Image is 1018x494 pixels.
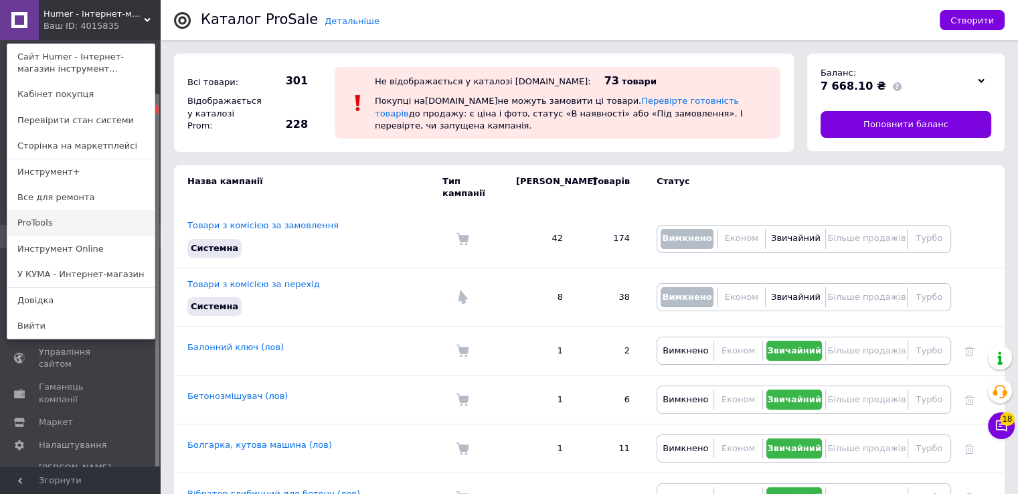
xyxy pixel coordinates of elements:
button: Звичайний [769,229,822,249]
span: Більше продажів [827,292,906,302]
div: Відображається у каталозі Prom: [184,92,258,135]
button: Звичайний [766,438,823,459]
button: Вимкнено [661,229,713,249]
a: Перевірити стан системи [7,108,155,133]
span: Вимкнено [663,345,708,355]
span: 73 [604,74,619,87]
button: Турбо [911,287,947,307]
a: Балонний ключ (лов) [187,342,284,352]
a: Бетонозмішувач (лов) [187,391,288,401]
td: Назва кампанії [174,165,442,210]
a: У КУМА - Интернет-магазин [7,262,155,287]
button: Економ [721,229,762,249]
button: Вимкнено [661,438,710,459]
button: Турбо [911,229,947,249]
div: Каталог ProSale [201,13,318,27]
a: Товари з комісією за перехід [187,279,320,289]
div: Не відображається у каталозі [DOMAIN_NAME]: [375,76,591,86]
button: Звичайний [769,287,822,307]
td: 1 [503,376,576,424]
td: [PERSON_NAME] [503,165,576,210]
button: Вимкнено [661,287,713,307]
a: Поповнити баланс [821,111,991,138]
a: Болгарка, кутова машина (лов) [187,440,332,450]
span: 301 [261,74,308,88]
div: Всі товари: [184,73,258,92]
td: 174 [576,210,643,268]
span: Звичайний [767,394,821,404]
button: Більше продажів [829,287,904,307]
img: Комісія за замовлення [456,442,469,455]
span: товари [622,76,657,86]
img: Комісія за замовлення [456,344,469,357]
span: Системна [191,243,238,253]
img: Комісія за замовлення [456,393,469,406]
a: Перевірте готовність товарів [375,96,739,118]
span: Звичайний [767,345,821,355]
button: Економ [717,438,758,459]
a: Довідка [7,288,155,313]
button: Економ [717,390,758,410]
a: Сайт Humer - Інтернет-магазин інструмент... [7,44,155,82]
span: Звичайний [767,443,821,453]
span: Вимкнено [663,394,708,404]
a: Сторінка на маркетплейсі [7,133,155,159]
button: Звичайний [766,341,823,361]
a: Вийти [7,313,155,339]
span: Звичайний [771,233,821,243]
span: Створити [950,15,994,25]
span: 228 [261,117,308,132]
a: Видалити [964,345,974,355]
span: Економ [722,443,755,453]
button: Економ [717,341,758,361]
button: Економ [721,287,762,307]
button: Звичайний [766,390,823,410]
span: Поповнити баланс [863,118,948,131]
span: Економ [722,394,755,404]
a: Детальніше [325,16,379,26]
td: 1 [503,327,576,376]
span: Більше продажів [827,233,906,243]
span: Humer - Інтернет-магазин інструментів [44,8,144,20]
a: Инструмент+ [7,159,155,185]
img: Комісія за замовлення [456,232,469,246]
button: Створити [940,10,1005,30]
td: 1 [503,424,576,473]
a: Кабінет покупця [7,82,155,107]
a: Товари з комісією за замовлення [187,220,339,230]
td: 2 [576,327,643,376]
td: 38 [576,268,643,326]
span: Турбо [916,345,942,355]
span: Більше продажів [827,345,906,355]
div: Ваш ID: 4015835 [44,20,100,32]
button: Більше продажів [829,341,904,361]
td: Статус [643,165,951,210]
td: Товарів [576,165,643,210]
span: Управління сайтом [39,346,124,370]
span: Економ [722,345,755,355]
span: Турбо [916,394,942,404]
a: Видалити [964,443,974,453]
td: Тип кампанії [442,165,503,210]
span: Маркет [39,416,73,428]
img: Комісія за перехід [456,291,469,304]
span: Економ [725,233,758,243]
button: Вимкнено [661,341,710,361]
button: Турбо [912,341,947,361]
span: 7 668.10 ₴ [821,80,886,92]
span: Економ [725,292,758,302]
td: 6 [576,376,643,424]
a: Инструмент Online [7,236,155,262]
a: Видалити [964,394,974,404]
img: :exclamation: [348,93,368,113]
span: Баланс: [821,68,856,78]
button: Більше продажів [829,438,904,459]
span: Турбо [916,292,942,302]
span: Вимкнено [662,292,711,302]
a: ProTools [7,210,155,236]
span: Вимкнено [662,233,711,243]
span: Турбо [916,233,942,243]
span: Налаштування [39,439,107,451]
td: 11 [576,424,643,473]
span: Гаманець компанії [39,381,124,405]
